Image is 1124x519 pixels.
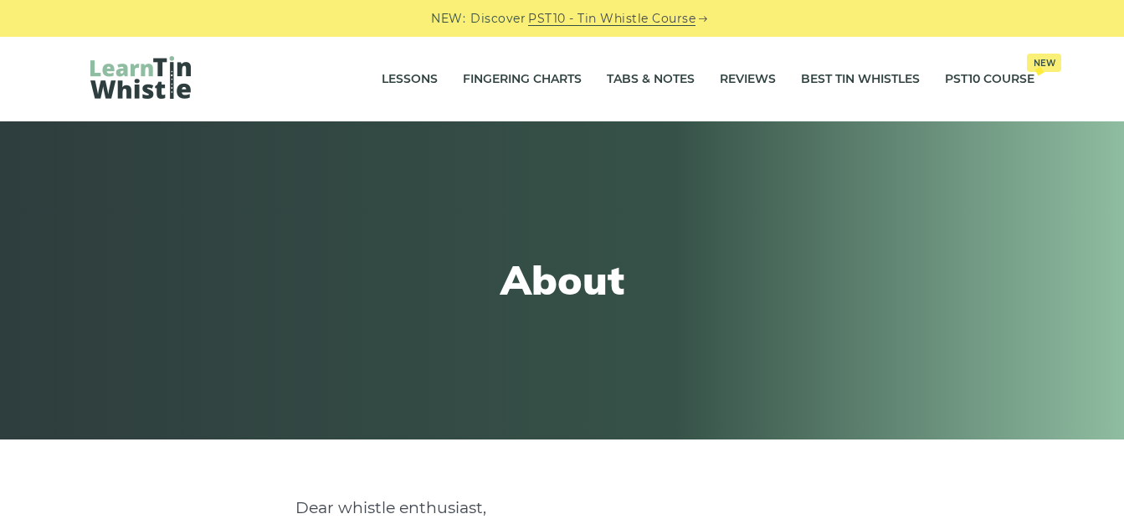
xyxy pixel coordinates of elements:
[382,59,438,100] a: Lessons
[801,59,920,100] a: Best Tin Whistles
[254,256,870,305] h1: About
[463,59,582,100] a: Fingering Charts
[720,59,776,100] a: Reviews
[90,56,191,99] img: LearnTinWhistle.com
[1027,54,1061,72] span: New
[607,59,695,100] a: Tabs & Notes
[945,59,1034,100] a: PST10 CourseNew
